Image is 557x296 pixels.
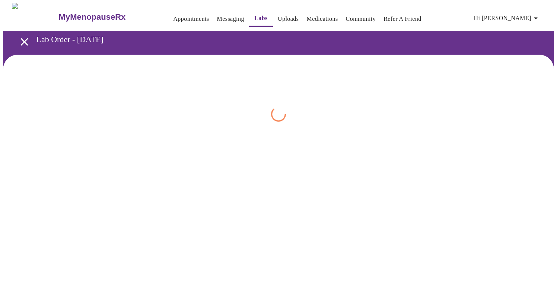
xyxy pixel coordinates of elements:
[214,12,247,26] button: Messaging
[170,12,212,26] button: Appointments
[306,14,338,24] a: Medications
[173,14,209,24] a: Appointments
[36,35,516,44] h3: Lab Order - [DATE]
[474,13,540,23] span: Hi [PERSON_NAME]
[383,14,421,24] a: Refer a Friend
[217,14,244,24] a: Messaging
[471,11,543,26] button: Hi [PERSON_NAME]
[13,31,35,53] button: open drawer
[343,12,379,26] button: Community
[58,4,155,30] a: MyMenopauseRx
[303,12,341,26] button: Medications
[278,14,299,24] a: Uploads
[59,12,126,22] h3: MyMenopauseRx
[12,3,58,31] img: MyMenopauseRx Logo
[249,11,273,27] button: Labs
[275,12,302,26] button: Uploads
[346,14,376,24] a: Community
[254,13,268,23] a: Labs
[381,12,424,26] button: Refer a Friend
